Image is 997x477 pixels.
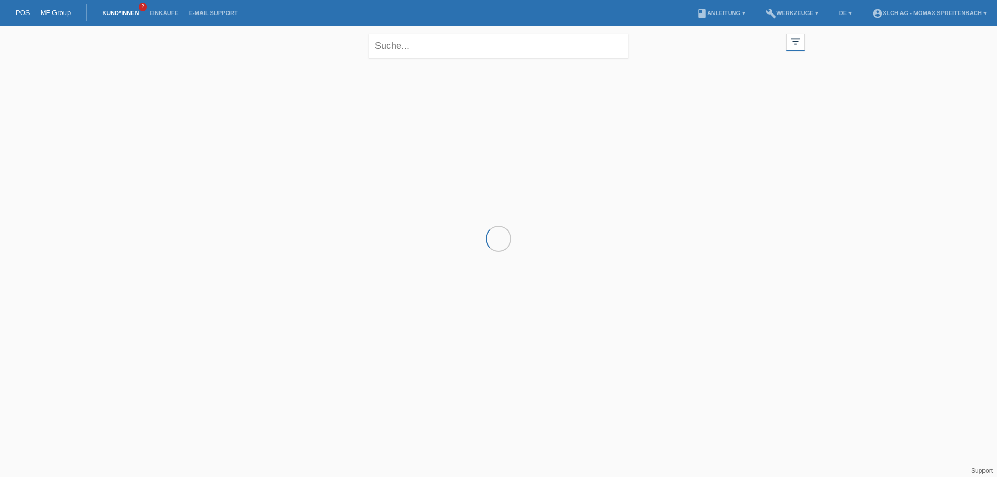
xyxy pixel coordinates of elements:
span: 2 [139,3,147,11]
a: POS — MF Group [16,9,71,17]
a: Kund*innen [97,10,144,16]
a: buildWerkzeuge ▾ [761,10,824,16]
i: account_circle [872,8,883,19]
i: filter_list [790,36,801,47]
a: E-Mail Support [184,10,243,16]
a: DE ▾ [834,10,857,16]
a: Support [971,467,993,474]
a: account_circleXLCH AG - Mömax Spreitenbach ▾ [867,10,992,16]
a: bookAnleitung ▾ [692,10,750,16]
input: Suche... [369,34,628,58]
i: book [697,8,707,19]
a: Einkäufe [144,10,183,16]
i: build [766,8,776,19]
